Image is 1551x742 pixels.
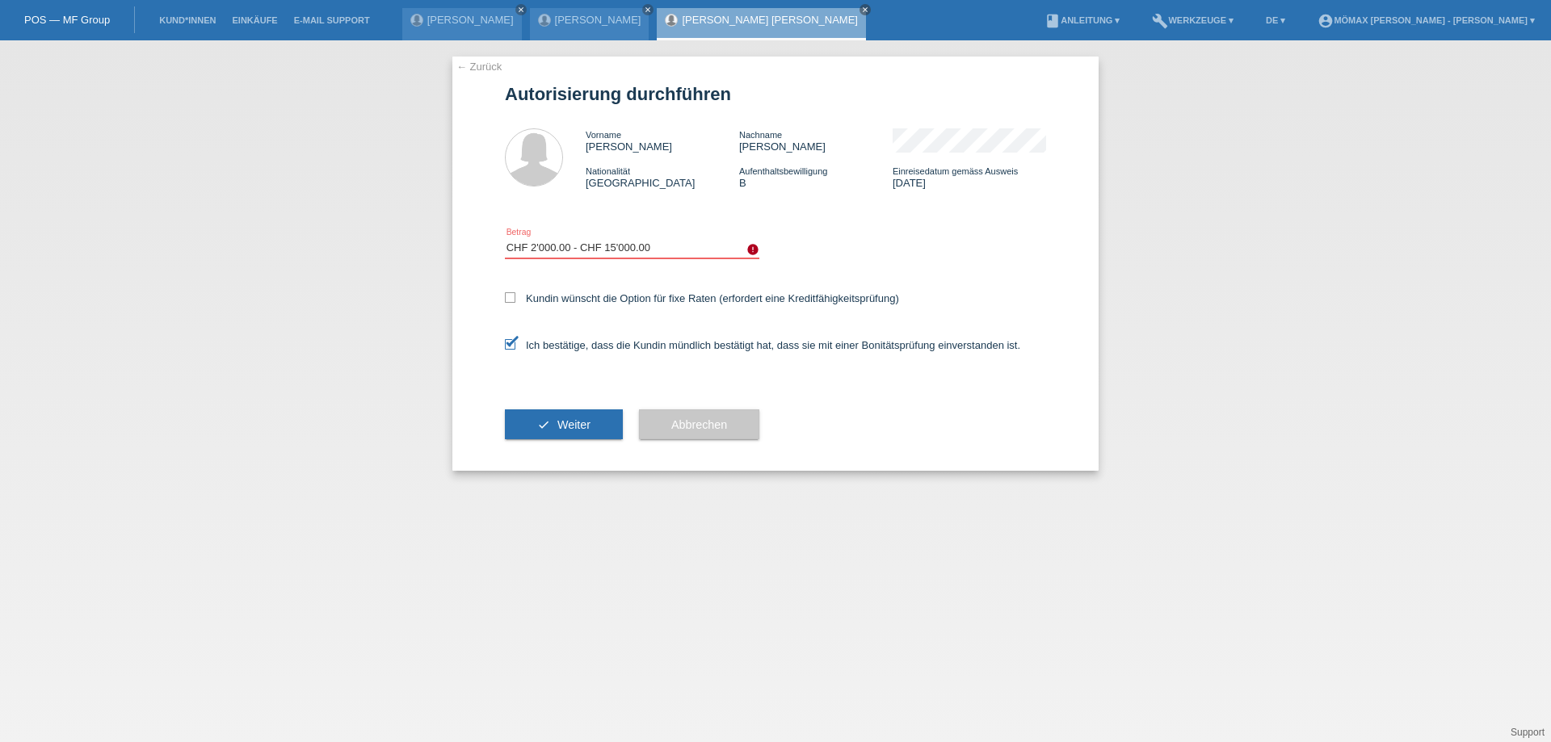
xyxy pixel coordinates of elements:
[151,15,224,25] a: Kund*innen
[586,130,621,140] span: Vorname
[586,128,739,153] div: [PERSON_NAME]
[555,14,641,26] a: [PERSON_NAME]
[1318,13,1334,29] i: account_circle
[224,15,285,25] a: Einkäufe
[505,339,1020,351] label: Ich bestätige, dass die Kundin mündlich bestätigt hat, dass sie mit einer Bonitätsprüfung einvers...
[427,14,514,26] a: [PERSON_NAME]
[644,6,652,14] i: close
[1144,15,1242,25] a: buildWerkzeuge ▾
[456,61,502,73] a: ← Zurück
[517,6,525,14] i: close
[671,418,727,431] span: Abbrechen
[505,84,1046,104] h1: Autorisierung durchführen
[1258,15,1293,25] a: DE ▾
[682,14,857,26] a: [PERSON_NAME] [PERSON_NAME]
[1045,13,1061,29] i: book
[586,165,739,189] div: [GEOGRAPHIC_DATA]
[505,292,899,304] label: Kundin wünscht die Option für fixe Raten (erfordert eine Kreditfähigkeitsprüfung)
[639,409,759,440] button: Abbrechen
[505,409,623,440] button: check Weiter
[642,4,654,15] a: close
[739,128,893,153] div: [PERSON_NAME]
[586,166,630,176] span: Nationalität
[1036,15,1128,25] a: bookAnleitung ▾
[739,166,827,176] span: Aufenthaltsbewilligung
[860,4,871,15] a: close
[286,15,378,25] a: E-Mail Support
[739,165,893,189] div: B
[861,6,869,14] i: close
[557,418,591,431] span: Weiter
[515,4,527,15] a: close
[537,418,550,431] i: check
[1152,13,1168,29] i: build
[893,166,1018,176] span: Einreisedatum gemäss Ausweis
[893,165,1046,189] div: [DATE]
[24,14,110,26] a: POS — MF Group
[739,130,782,140] span: Nachname
[746,243,759,256] i: error
[1309,15,1543,25] a: account_circleMömax [PERSON_NAME] - [PERSON_NAME] ▾
[1511,727,1545,738] a: Support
